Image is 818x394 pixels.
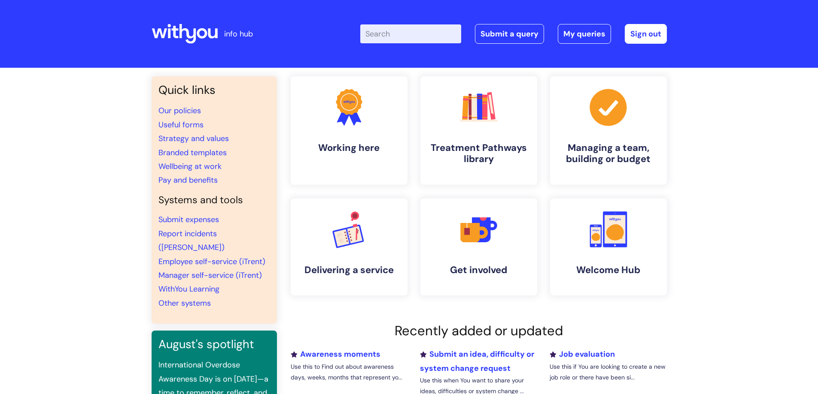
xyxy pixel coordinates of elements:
[158,229,225,253] a: Report incidents ([PERSON_NAME])
[158,214,219,225] a: Submit expenses
[550,76,667,185] a: Managing a team, building or budget
[158,194,270,206] h4: Systems and tools
[158,161,222,171] a: Wellbeing at work
[420,76,537,185] a: Treatment Pathways library
[291,349,380,359] a: Awareness moments
[427,142,530,165] h4: Treatment Pathways library
[158,284,219,294] a: WithYou Learning
[550,199,667,295] a: Welcome Hub
[291,361,407,383] p: Use this to Find out about awareness days, weeks, months that represent yo...
[158,256,265,267] a: Employee self-service (iTrent)
[420,349,534,373] a: Submit an idea, difficulty or system change request
[550,361,666,383] p: Use this if You are looking to create a new job role or there have been si...
[360,24,667,44] div: | -
[158,270,262,280] a: Manager self-service (iTrent)
[298,265,401,276] h4: Delivering a service
[158,105,201,116] a: Our policies
[557,265,660,276] h4: Welcome Hub
[158,337,270,351] h3: August's spotlight
[625,24,667,44] a: Sign out
[291,76,407,185] a: Working here
[158,120,204,130] a: Useful forms
[158,133,229,144] a: Strategy and values
[158,298,211,308] a: Other systems
[298,142,401,153] h4: Working here
[158,175,218,185] a: Pay and benefits
[420,199,537,295] a: Get involved
[291,199,407,295] a: Delivering a service
[557,142,660,165] h4: Managing a team, building or budget
[158,83,270,97] h3: Quick links
[158,147,227,158] a: Branded templates
[427,265,530,276] h4: Get involved
[291,323,667,339] h2: Recently added or updated
[550,349,615,359] a: Job evaluation
[224,27,253,41] p: info hub
[475,24,544,44] a: Submit a query
[360,24,461,43] input: Search
[558,24,611,44] a: My queries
